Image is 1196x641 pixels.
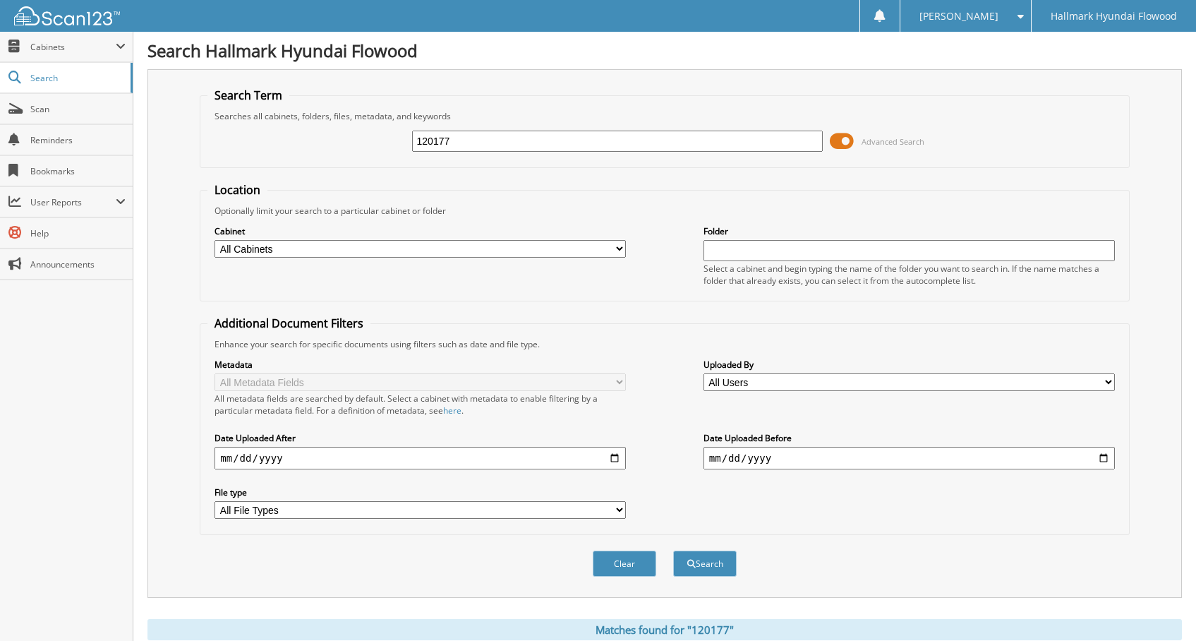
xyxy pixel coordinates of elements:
[207,316,370,331] legend: Additional Document Filters
[215,225,626,237] label: Cabinet
[30,165,126,177] span: Bookmarks
[147,39,1182,62] h1: Search Hallmark Hyundai Flowood
[215,432,626,444] label: Date Uploaded After
[14,6,120,25] img: scan123-logo-white.svg
[207,205,1121,217] div: Optionally limit your search to a particular cabinet or folder
[703,263,1115,287] div: Select a cabinet and begin typing the name of the folder you want to search in. If the name match...
[30,72,123,84] span: Search
[207,110,1121,122] div: Searches all cabinets, folders, files, metadata, and keywords
[207,182,267,198] legend: Location
[215,359,626,371] label: Metadata
[30,227,126,239] span: Help
[30,258,126,270] span: Announcements
[207,88,289,103] legend: Search Term
[215,447,626,469] input: start
[703,359,1115,371] label: Uploaded By
[443,405,461,417] a: here
[703,447,1115,469] input: end
[1051,12,1177,20] span: Hallmark Hyundai Flowood
[30,196,116,208] span: User Reports
[673,551,737,577] button: Search
[207,338,1121,350] div: Enhance your search for specific documents using filters such as date and file type.
[30,41,116,53] span: Cabinets
[703,225,1115,237] label: Folder
[862,136,924,147] span: Advanced Search
[593,551,656,577] button: Clear
[215,393,626,417] div: All metadata fields are searched by default. Select a cabinet with metadata to enable filtering b...
[30,103,126,115] span: Scan
[703,432,1115,444] label: Date Uploaded Before
[147,619,1182,640] div: Matches found for "120177"
[30,134,126,146] span: Reminders
[919,12,998,20] span: [PERSON_NAME]
[215,486,626,498] label: File type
